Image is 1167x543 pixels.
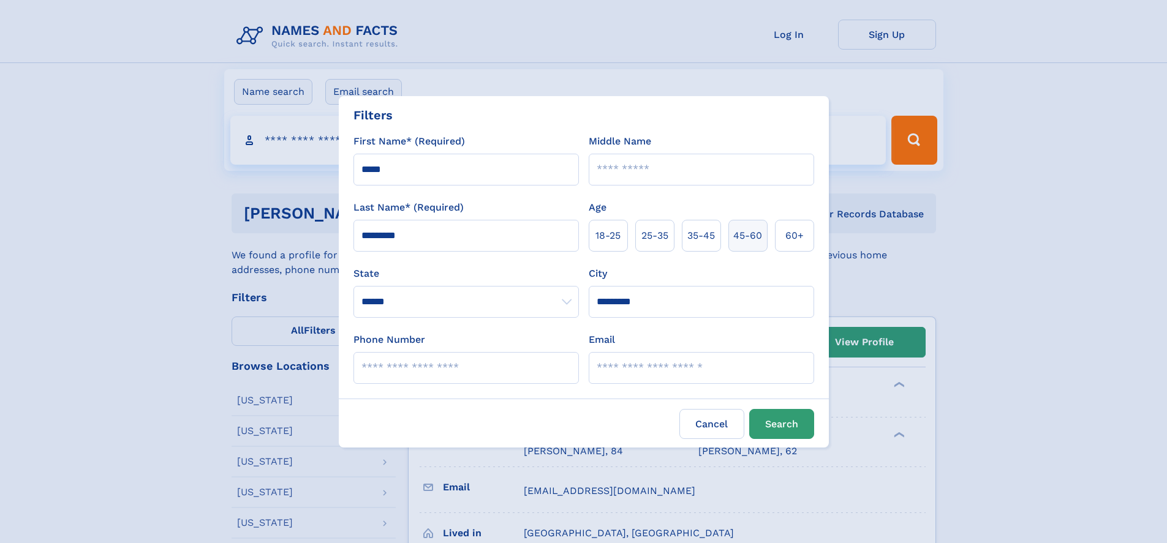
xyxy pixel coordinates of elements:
[785,228,804,243] span: 60+
[687,228,715,243] span: 35‑45
[589,134,651,149] label: Middle Name
[589,332,615,347] label: Email
[589,266,607,281] label: City
[595,228,621,243] span: 18‑25
[353,200,464,215] label: Last Name* (Required)
[353,332,425,347] label: Phone Number
[679,409,744,439] label: Cancel
[589,200,606,215] label: Age
[641,228,668,243] span: 25‑35
[749,409,814,439] button: Search
[353,134,465,149] label: First Name* (Required)
[353,106,393,124] div: Filters
[353,266,579,281] label: State
[733,228,762,243] span: 45‑60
